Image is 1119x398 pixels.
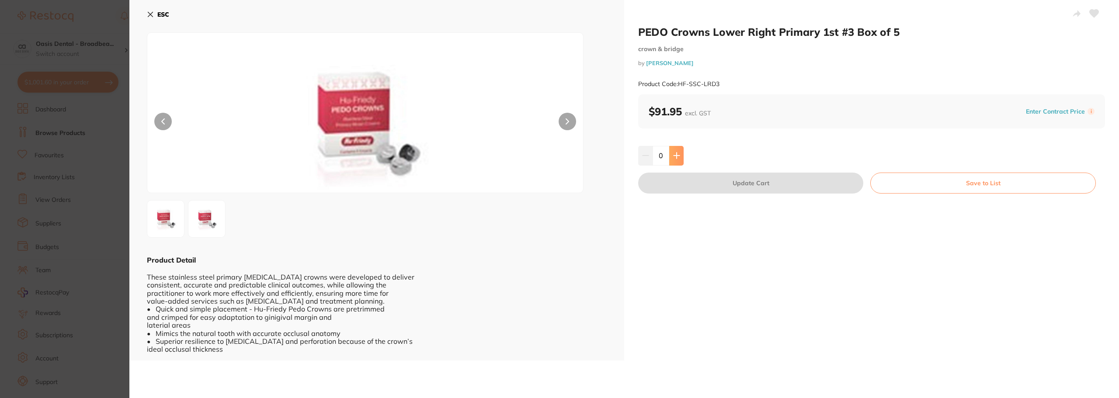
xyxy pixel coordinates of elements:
[38,148,155,156] p: Message from Restocq, sent Just now
[649,105,711,118] b: $91.95
[150,203,181,235] img: UkQzLmpwZw
[870,173,1096,194] button: Save to List
[38,14,155,22] div: Hi [PERSON_NAME],
[38,74,150,90] i: Discount will be applied on the supplier’s end.
[191,203,222,235] img: UkQzXzIuanBn
[638,60,1105,66] small: by
[147,256,196,264] b: Product Detail
[38,39,155,91] div: 🌱Get 20% off all RePractice products on Restocq until [DATE]. Simply head to Browse Products and ...
[147,265,607,353] div: These stainless steel primary [MEDICAL_DATA] crowns were developed to deliver consistent, accurat...
[13,8,162,162] div: message notification from Restocq, Just now. Hi Danielle, Choose a greener path in healthcare! 🌱G...
[1088,108,1095,115] label: i
[147,7,169,22] button: ESC
[638,45,1105,53] small: crown & bridge
[38,26,155,35] div: Choose a greener path in healthcare!
[234,55,496,193] img: UkQzLmpwZw
[638,25,1105,38] h2: PEDO Crowns Lower Right Primary 1st #3 Box of 5
[20,16,34,30] img: Profile image for Restocq
[38,14,155,145] div: Message content
[638,80,719,88] small: Product Code: HF-SSC-LRD3
[638,173,863,194] button: Update Cart
[646,59,694,66] a: [PERSON_NAME]
[1023,107,1088,116] button: Enter Contract Price
[685,109,711,117] span: excl. GST
[157,10,169,18] b: ESC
